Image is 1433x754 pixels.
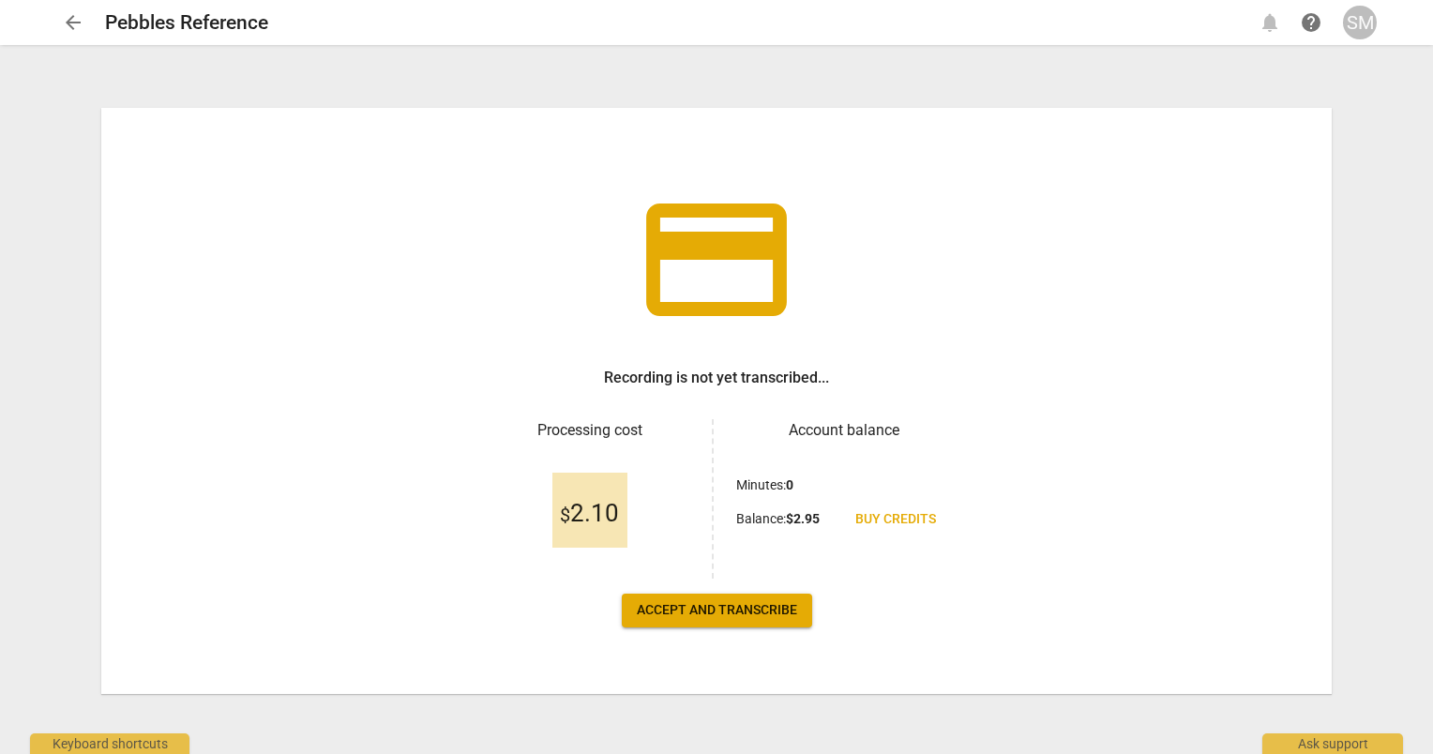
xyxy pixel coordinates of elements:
[1262,733,1403,754] div: Ask support
[632,175,801,344] span: credit_card
[1343,6,1377,39] button: SM
[560,500,619,528] span: 2.10
[1294,6,1328,39] a: Help
[62,11,84,34] span: arrow_back
[622,594,812,627] button: Accept and transcribe
[736,419,951,442] h3: Account balance
[840,503,951,536] a: Buy credits
[1300,11,1322,34] span: help
[560,504,570,526] span: $
[786,477,793,492] b: 0
[786,511,820,526] b: $ 2.95
[637,601,797,620] span: Accept and transcribe
[30,733,189,754] div: Keyboard shortcuts
[604,367,829,389] h3: Recording is not yet transcribed...
[855,510,936,529] span: Buy credits
[736,509,820,529] p: Balance :
[482,419,697,442] h3: Processing cost
[736,475,793,495] p: Minutes :
[105,11,268,35] h2: Pebbles Reference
